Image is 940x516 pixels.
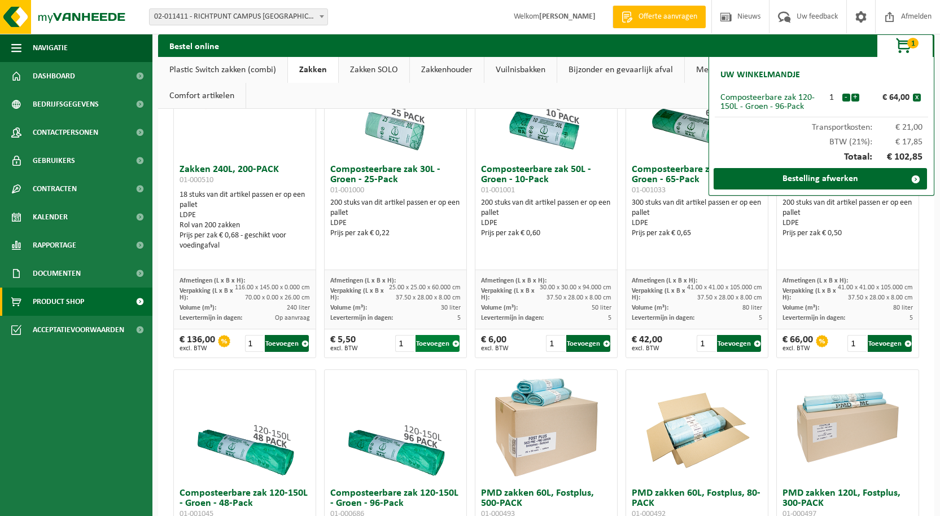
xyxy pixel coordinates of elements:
span: 80 liter [742,305,762,311]
span: Op aanvraag [275,315,310,321]
button: Toevoegen [868,335,912,352]
div: BTW (21%): [715,132,928,147]
span: Acceptatievoorwaarden [33,316,124,344]
span: Levertermijn in dagen: [782,315,845,321]
span: 41.00 x 41.00 x 105.000 cm [687,284,762,291]
a: Zakken [288,57,338,83]
img: 01-000493 [489,370,602,483]
h2: Bestel online [158,34,230,56]
button: 1 [877,34,933,57]
button: + [851,94,859,102]
a: Bestelling afwerken [714,168,927,189]
span: 37.50 x 28.00 x 8.00 cm [697,294,762,301]
a: Bijzonder en gevaarlijk afval [557,57,684,83]
h3: Composteerbare zak 50L - Groen - 10-Pack [481,165,612,195]
div: Prijs per zak € 0,22 [330,228,461,239]
div: € 66,00 [782,335,813,352]
span: 30 liter [441,305,461,311]
button: Toevoegen [265,335,309,352]
img: 01-000686 [339,370,452,483]
h3: Composteerbare zak 30L - Groen - 25-Pack [330,165,461,195]
span: 50 liter [592,305,611,311]
span: 116.00 x 145.00 x 0.000 cm [235,284,310,291]
span: Volume (m³): [180,305,216,311]
span: Contracten [33,175,77,203]
img: 01-001045 [188,370,301,483]
div: 300 stuks van dit artikel passen er op een pallet [632,198,763,239]
span: 01-001033 [632,186,666,195]
a: Medisch [685,57,738,83]
span: 41.00 x 41.00 x 105.000 cm [838,284,913,291]
span: excl. BTW [481,345,509,352]
span: excl. BTW [632,345,662,352]
button: Toevoegen [566,335,610,352]
h3: Composteerbare zak 80 L - Groen - 65-Pack [632,165,763,195]
span: Afmetingen (L x B x H): [782,277,848,284]
input: 1 [546,335,565,352]
span: 01-000510 [180,176,213,184]
div: 1 [821,93,842,102]
span: 70.00 x 0.00 x 26.00 cm [245,294,310,301]
input: 1 [847,335,867,352]
div: Rol van 200 zakken [180,220,311,231]
span: excl. BTW [330,345,358,352]
div: 200 stuks van dit artikel passen er op een pallet [330,198,461,239]
span: Afmetingen (L x B x H): [632,277,697,284]
span: 80 liter [893,305,913,311]
div: € 5,50 [330,335,358,352]
a: Vuilnisbakken [484,57,557,83]
span: 1 [907,38,919,48]
span: 37.50 x 28.00 x 8.00 cm [848,294,913,301]
span: Documenten [33,259,81,288]
span: Offerte aanvragen [636,11,700,23]
span: Product Shop [33,288,84,316]
span: Levertermijn in dagen: [330,315,393,321]
div: € 64,00 [862,93,913,102]
span: 01-001000 [330,186,364,195]
span: Contactpersonen [33,118,98,147]
div: LDPE [330,218,461,228]
div: LDPE [180,210,311,220]
span: excl. BTW [180,345,215,352]
span: Rapportage [33,231,76,259]
div: Totaal: [715,147,928,168]
span: Verpakking (L x B x H): [481,288,535,301]
span: Afmetingen (L x B x H): [481,277,546,284]
img: 01-000492 [640,370,753,483]
div: LDPE [782,218,913,228]
span: Volume (m³): [632,305,668,311]
div: Prijs per zak € 0,50 [782,228,913,239]
button: Toevoegen [717,335,761,352]
span: 5 [910,315,913,321]
a: Zakkenhouder [410,57,484,83]
span: Dashboard [33,62,75,90]
h3: Zakken 240L, 200-PACK [180,165,311,187]
input: 1 [697,335,716,352]
span: Afmetingen (L x B x H): [180,277,245,284]
span: Verpakking (L x B x H): [632,288,685,301]
div: Prijs per zak € 0,68 - geschikt voor voedingafval [180,231,311,251]
span: Volume (m³): [782,305,819,311]
div: € 42,00 [632,335,662,352]
div: Transportkosten: [715,117,928,132]
div: € 6,00 [481,335,509,352]
div: 200 stuks van dit artikel passen er op een pallet [782,198,913,239]
span: Bedrijfsgegevens [33,90,99,118]
span: 25.00 x 25.00 x 60.000 cm [389,284,461,291]
input: 1 [245,335,264,352]
span: excl. BTW [782,345,813,352]
a: Offerte aanvragen [613,6,706,28]
span: Verpakking (L x B x H): [330,288,384,301]
span: Levertermijn in dagen: [632,315,694,321]
span: 37.50 x 28.00 x 8.00 cm [396,294,461,301]
span: 01-001001 [481,186,515,195]
button: Toevoegen [416,335,460,352]
button: - [842,94,850,102]
span: € 21,00 [872,123,923,132]
span: € 17,85 [872,138,923,147]
input: 1 [395,335,414,352]
span: 02-011411 - RICHTPUNT CAMPUS EEKLO - EEKLO [149,8,328,25]
div: Composteerbare zak 120-150L - Groen - 96-Pack [720,93,821,111]
div: Prijs per zak € 0,65 [632,228,763,239]
span: Navigatie [33,34,68,62]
